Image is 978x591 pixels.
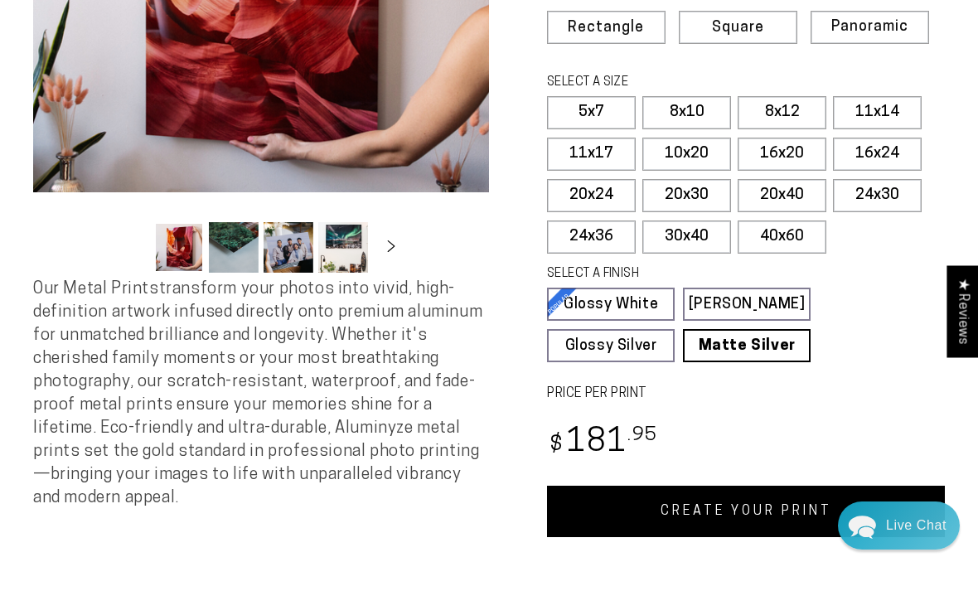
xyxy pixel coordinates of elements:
label: 8x12 [738,96,826,129]
div: Contact Us Directly [886,501,947,550]
div: Chat widget toggle [838,501,960,550]
legend: SELECT A SIZE [547,74,779,92]
sup: .95 [627,426,657,445]
legend: SELECT A FINISH [547,265,779,283]
button: Slide left [113,230,149,266]
label: 20x30 [642,179,731,212]
button: Load image 2 in gallery view [209,222,259,273]
button: Load image 4 in gallery view [318,222,368,273]
a: CREATE YOUR PRINT [547,486,945,537]
a: Glossy White [547,288,675,321]
span: Our Metal Prints transform your photos into vivid, high-definition artwork infused directly onto ... [33,281,482,506]
label: 11x17 [547,138,636,171]
label: 20x40 [738,179,826,212]
div: Click to open Judge.me floating reviews tab [947,265,978,357]
button: Slide right [373,230,409,266]
span: $ [550,434,564,457]
bdi: 181 [547,427,657,459]
label: PRICE PER PRINT [547,385,945,404]
a: Matte Silver [683,329,811,362]
label: 5x7 [547,96,636,129]
span: Panoramic [831,19,908,35]
label: 40x60 [738,220,826,254]
a: [PERSON_NAME] [683,288,811,321]
span: Square [712,21,764,36]
label: 16x20 [738,138,826,171]
label: 20x24 [547,179,636,212]
label: 8x10 [642,96,731,129]
span: Rectangle [568,21,644,36]
label: 30x40 [642,220,731,254]
button: Load image 1 in gallery view [154,222,204,273]
button: Load image 3 in gallery view [264,222,313,273]
label: 11x14 [833,96,922,129]
label: 24x30 [833,179,922,212]
a: Glossy Silver [547,329,675,362]
label: 10x20 [642,138,731,171]
label: 16x24 [833,138,922,171]
label: 24x36 [547,220,636,254]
